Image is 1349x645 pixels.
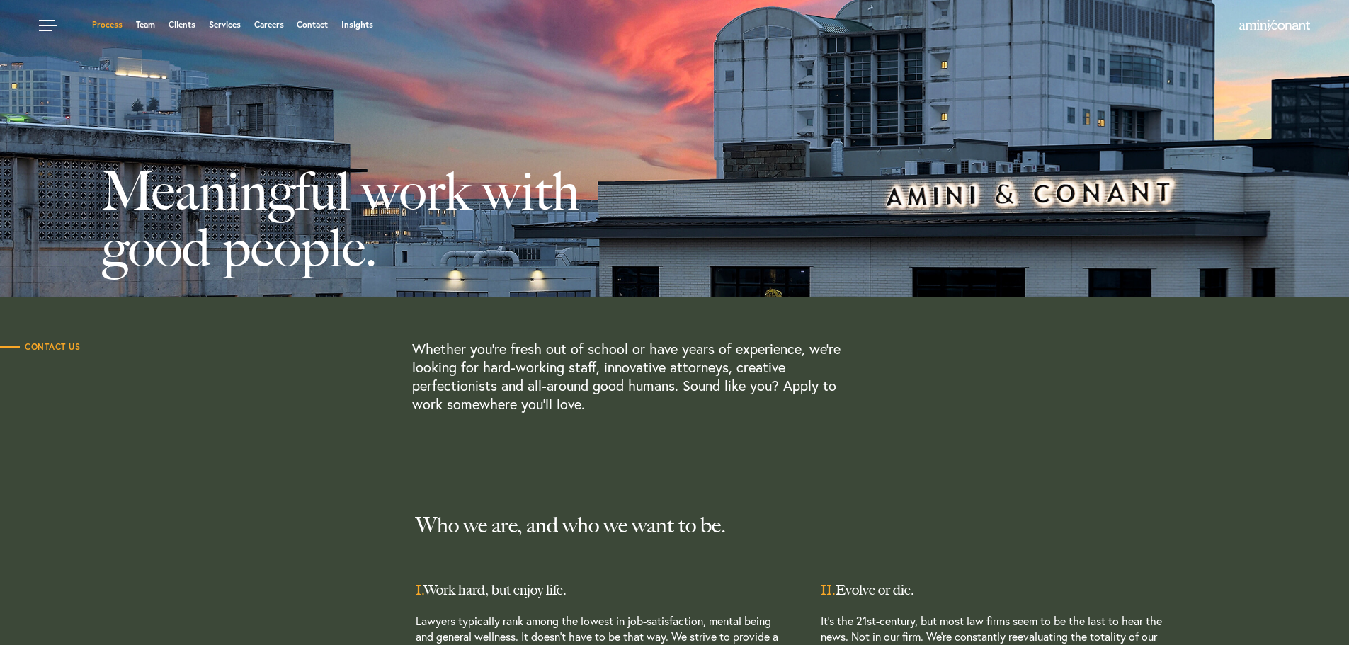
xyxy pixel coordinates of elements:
a: Process [92,21,123,29]
h3: Evolve or die. [821,581,1226,599]
a: Home [1239,21,1310,32]
p: Who we are, and who we want to be. [416,513,1226,538]
img: Amini & Conant [1239,20,1310,31]
span: I. [416,581,423,598]
a: Contact [297,21,328,29]
a: Team [136,21,155,29]
a: Careers [254,21,284,29]
a: Services [209,21,241,29]
a: Clients [169,21,195,29]
a: Insights [341,21,373,29]
h3: Work hard, but enjoy life. [416,581,821,599]
p: Whether you’re fresh out of school or have years of experience, we’re looking for hard-working st... [412,340,865,413]
span: II. [821,581,836,598]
